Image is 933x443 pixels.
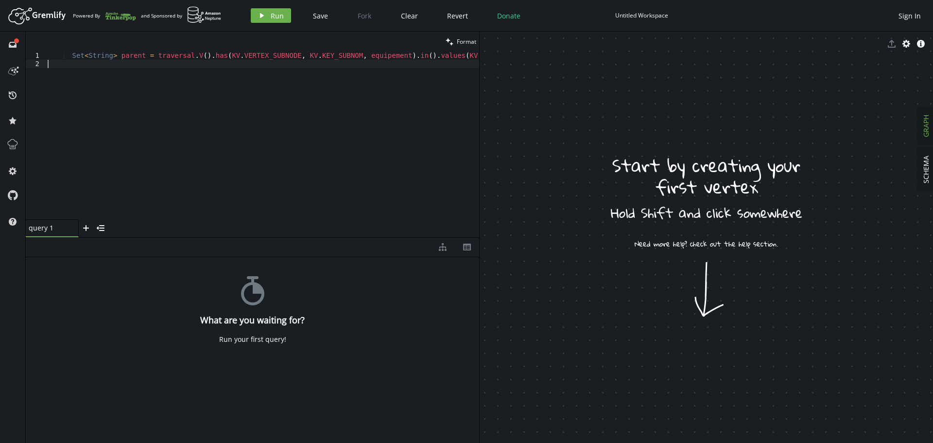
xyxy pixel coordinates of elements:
span: SCHEMA [921,156,931,183]
h4: What are you waiting for? [200,315,305,325]
span: Revert [447,11,468,20]
button: Donate [490,8,528,23]
div: Untitled Workspace [615,12,668,19]
span: Save [313,11,328,20]
span: Run [271,11,284,20]
button: Format [443,32,479,52]
div: 2 [26,60,46,68]
div: 1 [26,52,46,60]
img: AWS Neptune [187,6,222,23]
button: Sign In [894,8,926,23]
button: Clear [394,8,425,23]
span: Fork [358,11,371,20]
button: Fork [350,8,379,23]
span: GRAPH [921,115,931,137]
div: Run your first query! [219,335,286,344]
span: query 1 [29,224,68,232]
span: Donate [497,11,520,20]
div: Powered By [73,7,136,24]
button: Revert [440,8,475,23]
button: Run [251,8,291,23]
span: Sign In [898,11,921,20]
div: and Sponsored by [141,6,222,25]
span: Clear [401,11,418,20]
span: Format [457,37,476,46]
button: Save [306,8,335,23]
